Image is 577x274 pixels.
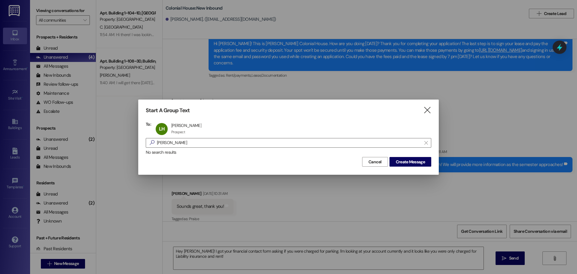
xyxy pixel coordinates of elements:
[157,139,421,147] input: Search for any contact or apartment
[423,107,431,113] i: 
[159,126,164,132] span: LH
[171,130,185,134] div: Prospect
[146,149,431,155] div: No search results
[396,159,425,165] span: Create Message
[421,138,431,147] button: Clear text
[147,140,157,146] i: 
[146,107,190,114] h3: Start A Group Text
[146,122,151,127] h3: To:
[389,157,431,167] button: Create Message
[171,123,201,128] div: [PERSON_NAME]
[362,157,388,167] button: Cancel
[424,140,428,145] i: 
[368,159,382,165] span: Cancel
